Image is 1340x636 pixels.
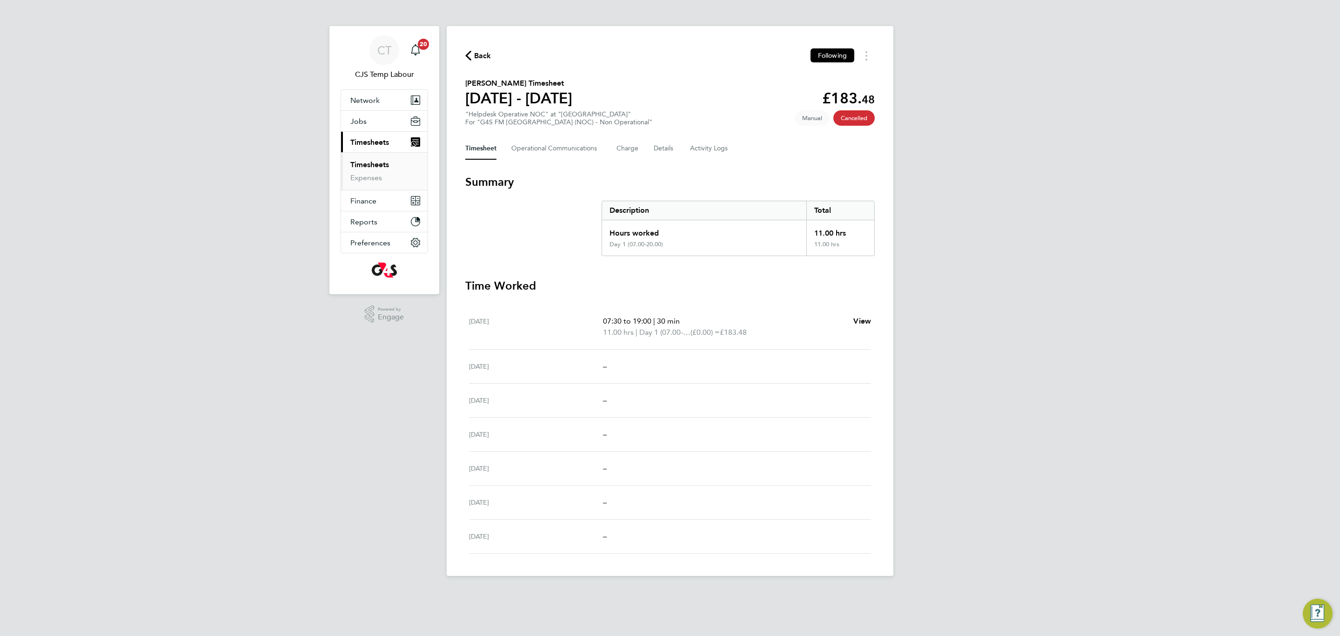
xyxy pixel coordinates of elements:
[469,361,603,372] div: [DATE]
[378,305,404,313] span: Powered by
[853,316,871,327] a: View
[603,498,607,507] span: –
[465,118,652,126] div: For "G4S FM [GEOGRAPHIC_DATA] (NOC) - Non Operational"
[341,152,428,190] div: Timesheets
[350,238,390,247] span: Preferences
[341,263,428,277] a: Go to home page
[365,305,404,323] a: Powered byEngage
[822,89,875,107] app-decimal: £183.
[636,328,637,337] span: |
[377,44,392,56] span: CT
[690,328,720,337] span: (£0.00) =
[465,278,875,293] h3: Time Worked
[341,111,428,131] button: Jobs
[853,317,871,325] span: View
[603,430,607,439] span: –
[465,78,572,89] h2: [PERSON_NAME] Timesheet
[818,51,847,60] span: Following
[653,317,655,325] span: |
[602,201,806,220] div: Description
[690,137,729,160] button: Activity Logs
[378,313,404,321] span: Engage
[418,39,429,50] span: 20
[610,241,663,248] div: Day 1 (07.00-20.00)
[657,317,680,325] span: 30 min
[350,217,377,226] span: Reports
[350,117,367,126] span: Jobs
[350,138,389,147] span: Timesheets
[341,90,428,110] button: Network
[1303,599,1333,629] button: Engage Resource Center
[511,137,602,160] button: Operational Communications
[720,328,747,337] span: £183.48
[341,69,428,80] span: CJS Temp Labour
[350,160,389,169] a: Timesheets
[806,241,874,256] div: 11.00 hrs
[469,316,603,338] div: [DATE]
[474,50,491,61] span: Back
[469,497,603,508] div: [DATE]
[372,263,397,277] img: g4s-logo-retina.png
[469,463,603,474] div: [DATE]
[469,395,603,406] div: [DATE]
[465,175,875,554] section: Timesheet
[639,327,690,338] span: Day 1 (07.00-20.00)
[603,532,607,541] span: –
[341,232,428,253] button: Preferences
[465,137,496,160] button: Timesheet
[806,220,874,241] div: 11.00 hrs
[469,531,603,542] div: [DATE]
[833,110,875,126] span: This timesheet has been cancelled.
[603,328,634,337] span: 11.00 hrs
[341,190,428,211] button: Finance
[350,173,382,182] a: Expenses
[350,96,380,105] span: Network
[616,137,639,160] button: Charge
[341,132,428,152] button: Timesheets
[795,110,830,126] span: This timesheet was manually created.
[465,89,572,108] h1: [DATE] - [DATE]
[862,93,875,106] span: 48
[806,201,874,220] div: Total
[811,48,854,62] button: Following
[603,317,651,325] span: 07:30 to 19:00
[603,396,607,405] span: –
[603,464,607,473] span: –
[350,196,376,205] span: Finance
[406,35,425,65] a: 20
[603,362,607,371] span: –
[469,429,603,440] div: [DATE]
[465,110,652,126] div: "Helpdesk Operative NOC" at "[GEOGRAPHIC_DATA]"
[329,26,439,294] nav: Main navigation
[654,137,675,160] button: Details
[341,35,428,80] a: CTCJS Temp Labour
[465,50,491,61] button: Back
[858,48,875,63] button: Timesheets Menu
[602,201,875,256] div: Summary
[465,175,875,189] h3: Summary
[602,220,806,241] div: Hours worked
[341,211,428,232] button: Reports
